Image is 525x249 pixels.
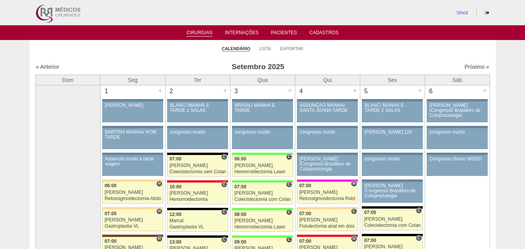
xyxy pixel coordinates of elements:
div: Key: Aviso [167,99,228,101]
a: congresso murilo [362,155,422,176]
div: Key: Aviso [362,153,422,155]
div: Key: Aviso [102,99,163,101]
a: Vincit [457,10,468,16]
div: Key: Aviso [232,126,293,128]
div: [PERSON_NAME] [169,163,226,168]
h3: Setembro 2025 [145,61,371,73]
a: C 08:00 [PERSON_NAME] Hemorroidectomia Laser [232,210,293,232]
div: + [222,85,228,96]
div: Key: Santa Joana [102,235,163,237]
div: Key: Aviso [362,179,422,182]
div: + [157,85,164,96]
div: Key: Blanc [167,208,228,210]
div: [PERSON_NAME] 12h [365,130,420,135]
span: 07:00 [364,210,376,215]
div: Key: Aviso [167,126,228,128]
div: [PERSON_NAME] [299,190,356,195]
div: Hemorroidectomia Laser [234,225,291,230]
div: Key: Aviso [232,99,293,101]
div: + [481,85,488,96]
a: congresso murilo [167,128,228,149]
a: Calendário [222,46,250,52]
div: congresso murilo [235,130,290,135]
div: Key: Bartira [102,179,163,182]
span: Consultório [416,235,422,241]
span: Consultório [221,209,227,215]
div: 1 [101,85,113,97]
a: H 06:00 [PERSON_NAME] Retossigmoidectomia Abdominal VL [102,182,163,204]
a: « Anterior [36,64,59,70]
a: C 06:00 [PERSON_NAME] Hemorroidectomia Laser [232,155,293,177]
div: Retossigmoidectomia Abdominal VL [105,196,161,201]
div: Gastroplastia VL [105,224,161,229]
div: Fistulectomia anal em dois tempos [299,224,356,229]
div: BRASIL/ MANHÃ E TARDE [235,103,290,113]
a: BARTIRA MANHÃ/ IFOR TARDE [102,128,163,149]
div: Key: Blanc [167,153,228,155]
a: [PERSON_NAME] [102,101,163,122]
a: C 12:00 Marcal Gastroplastia VL [167,210,228,232]
div: Gastroplastia VL [169,225,226,230]
span: Consultório [221,181,227,188]
a: C 07:00 [PERSON_NAME] Colecistectomia com Colangiografia VL [232,183,293,204]
a: C 07:00 [PERSON_NAME] Colecistectomia sem Colangiografia VL [167,155,228,177]
a: Internações [225,30,259,38]
div: Key: Brasil [232,208,293,210]
a: congresso murilo [297,128,358,149]
div: [PERSON_NAME] [105,190,161,195]
div: BLANC/ MANHÃ E TARDE 2 SALAS [365,103,420,113]
a: Cadastros [309,30,338,38]
div: Key: Aviso [102,153,163,155]
div: Colecistectomia com Colangiografia VL [234,197,291,202]
span: Consultório [286,154,292,160]
a: [PERSON_NAME] 12h [362,128,422,149]
div: + [287,85,293,96]
div: Key: Brasil [232,153,293,155]
div: 2 [166,85,178,97]
a: [PERSON_NAME] /Congresso Brasileiro de Coloproctologia [362,182,422,203]
span: 10:00 [169,184,181,190]
th: Ter [165,75,230,85]
span: 06:00 [234,156,246,162]
div: + [352,85,358,96]
span: 13:00 [169,239,181,245]
div: Key: Aviso [297,99,358,101]
div: Marcal [169,218,226,223]
div: congresso murilo [300,130,355,135]
a: Ausencia murilo a tarde viagem [102,155,163,176]
a: congresso murilo [232,128,293,149]
div: Key: Blanc [362,234,422,236]
div: Key: Aviso [297,153,358,155]
th: Qua [230,75,295,85]
div: Key: Blanc [167,235,228,238]
span: 12:00 [169,212,181,217]
span: Consultório [286,209,292,215]
a: [PERSON_NAME] /Congresso Brasileiro de Coloproctologia [297,155,358,176]
div: Hemorroidectomia [169,197,226,202]
div: Key: Aviso [427,99,487,101]
div: [PERSON_NAME] [234,191,291,196]
div: congresso murilo [365,157,420,162]
th: Sáb [425,75,490,85]
div: [PERSON_NAME] [234,218,291,223]
div: Key: Assunção [167,180,228,183]
div: 4 [295,85,307,97]
span: Hospital [156,181,162,187]
div: Congresso Bruno WGDD [429,157,485,162]
div: [PERSON_NAME] [105,103,160,108]
div: Key: Aviso [427,153,487,155]
span: 07:00 [105,211,117,216]
a: H 07:00 [PERSON_NAME] Gastroplastia VL [102,209,163,231]
div: Key: Brasil [232,235,293,238]
span: 07:00 [299,183,311,188]
a: Congresso Bruno WGDD [427,155,487,176]
th: Sex [360,75,425,85]
a: H 07:00 [PERSON_NAME] Retossigmoidectomia Robótica [297,182,358,204]
a: ASSUNÇÃO MANHÃ/ SANTA JOANA TARDE [297,101,358,122]
div: ASSUNÇÃO MANHÃ/ SANTA JOANA TARDE [300,103,355,113]
div: 6 [425,85,437,97]
div: congresso murilo [170,130,225,135]
div: Key: Pro Matre [297,179,358,182]
a: congresso murilo [427,128,487,149]
span: 07:00 [299,239,311,244]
